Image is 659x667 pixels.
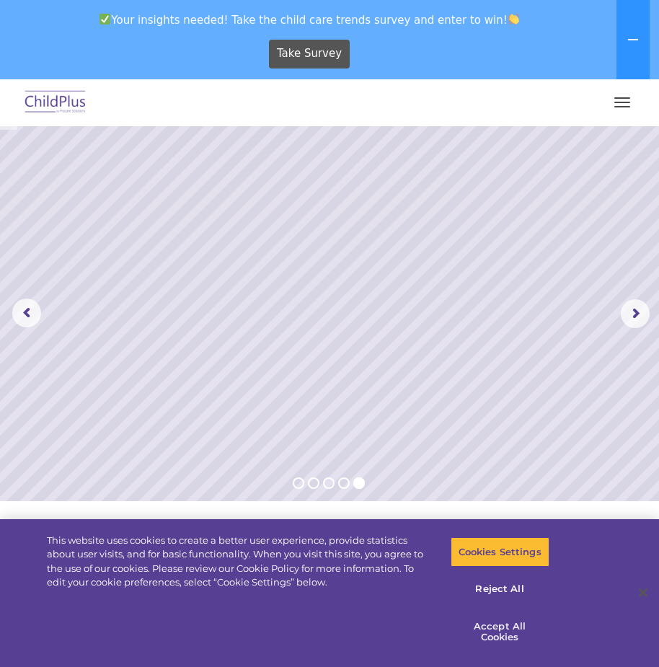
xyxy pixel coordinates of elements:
[451,574,549,604] button: Reject All
[269,40,350,69] a: Take Survey
[627,577,659,609] button: Close
[277,41,342,66] span: Take Survey
[22,86,89,120] img: ChildPlus by Procare Solutions
[508,14,519,25] img: 👏
[99,14,110,25] img: ✅
[6,6,614,34] span: Your insights needed! Take the child care trends survey and enter to win!
[47,534,430,590] div: This website uses cookies to create a better user experience, provide statistics about user visit...
[451,611,549,653] button: Accept All Cookies
[451,537,549,567] button: Cookies Settings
